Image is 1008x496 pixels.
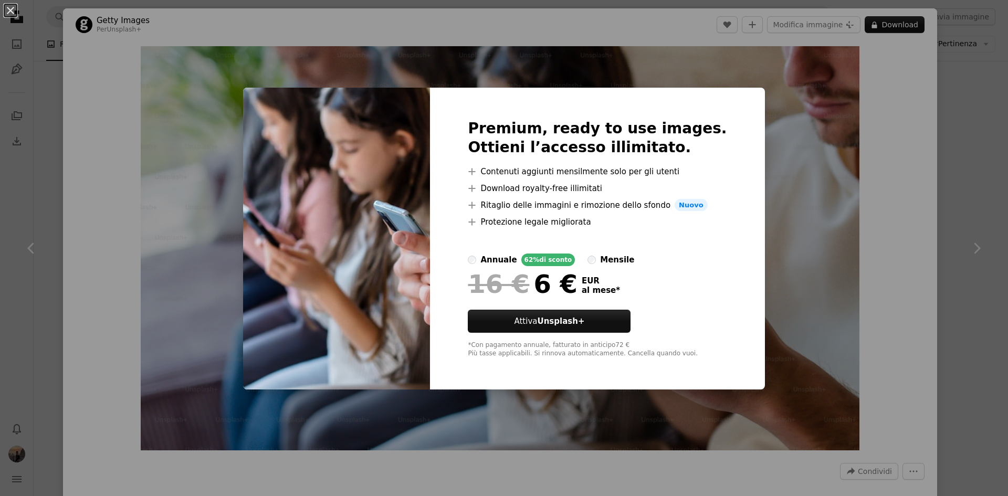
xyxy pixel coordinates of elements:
[587,256,596,264] input: mensile
[480,254,517,266] div: annuale
[582,286,620,295] span: al mese *
[468,270,577,298] div: 6 €
[468,341,727,358] div: *Con pagamento annuale, fatturato in anticipo 72 € Più tasse applicabili. Si rinnova automaticame...
[675,199,707,212] span: Nuovo
[468,216,727,228] li: Protezione legale migliorata
[582,276,620,286] span: EUR
[468,199,727,212] li: Ritaglio delle immagini e rimozione dello sfondo
[468,270,529,298] span: 16 €
[243,88,430,390] img: premium_photo-1663126726686-405456501e60
[468,119,727,157] h2: Premium, ready to use images. Ottieni l’accesso illimitato.
[600,254,634,266] div: mensile
[468,256,476,264] input: annuale62%di sconto
[468,165,727,178] li: Contenuti aggiunti mensilmente solo per gli utenti
[537,316,584,326] strong: Unsplash+
[521,254,575,266] div: 62% di sconto
[468,182,727,195] li: Download royalty-free illimitati
[468,310,631,333] a: AttivaUnsplash+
